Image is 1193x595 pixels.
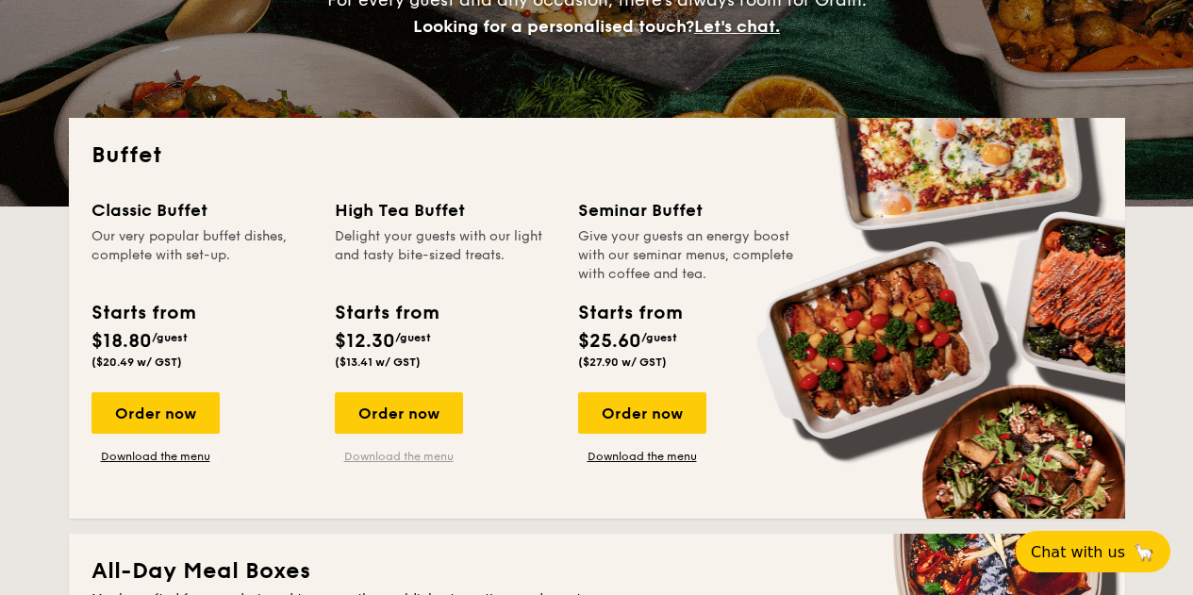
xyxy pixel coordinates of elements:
[335,227,555,284] div: Delight your guests with our light and tasty bite-sized treats.
[395,331,431,344] span: /guest
[578,227,799,284] div: Give your guests an energy boost with our seminar menus, complete with coffee and tea.
[335,392,463,434] div: Order now
[91,299,194,327] div: Starts from
[1133,541,1155,563] span: 🦙
[413,16,694,37] span: Looking for a personalised touch?
[641,331,677,344] span: /guest
[91,355,182,369] span: ($20.49 w/ GST)
[335,355,421,369] span: ($13.41 w/ GST)
[91,556,1102,587] h2: All-Day Meal Boxes
[91,227,312,284] div: Our very popular buffet dishes, complete with set-up.
[578,330,641,353] span: $25.60
[1016,531,1170,572] button: Chat with us🦙
[335,197,555,223] div: High Tea Buffet
[578,299,681,327] div: Starts from
[335,449,463,464] a: Download the menu
[335,330,395,353] span: $12.30
[694,16,780,37] span: Let's chat.
[1031,543,1125,561] span: Chat with us
[335,299,438,327] div: Starts from
[152,331,188,344] span: /guest
[578,355,667,369] span: ($27.90 w/ GST)
[91,140,1102,171] h2: Buffet
[578,392,706,434] div: Order now
[91,330,152,353] span: $18.80
[91,449,220,464] a: Download the menu
[578,449,706,464] a: Download the menu
[91,197,312,223] div: Classic Buffet
[578,197,799,223] div: Seminar Buffet
[91,392,220,434] div: Order now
